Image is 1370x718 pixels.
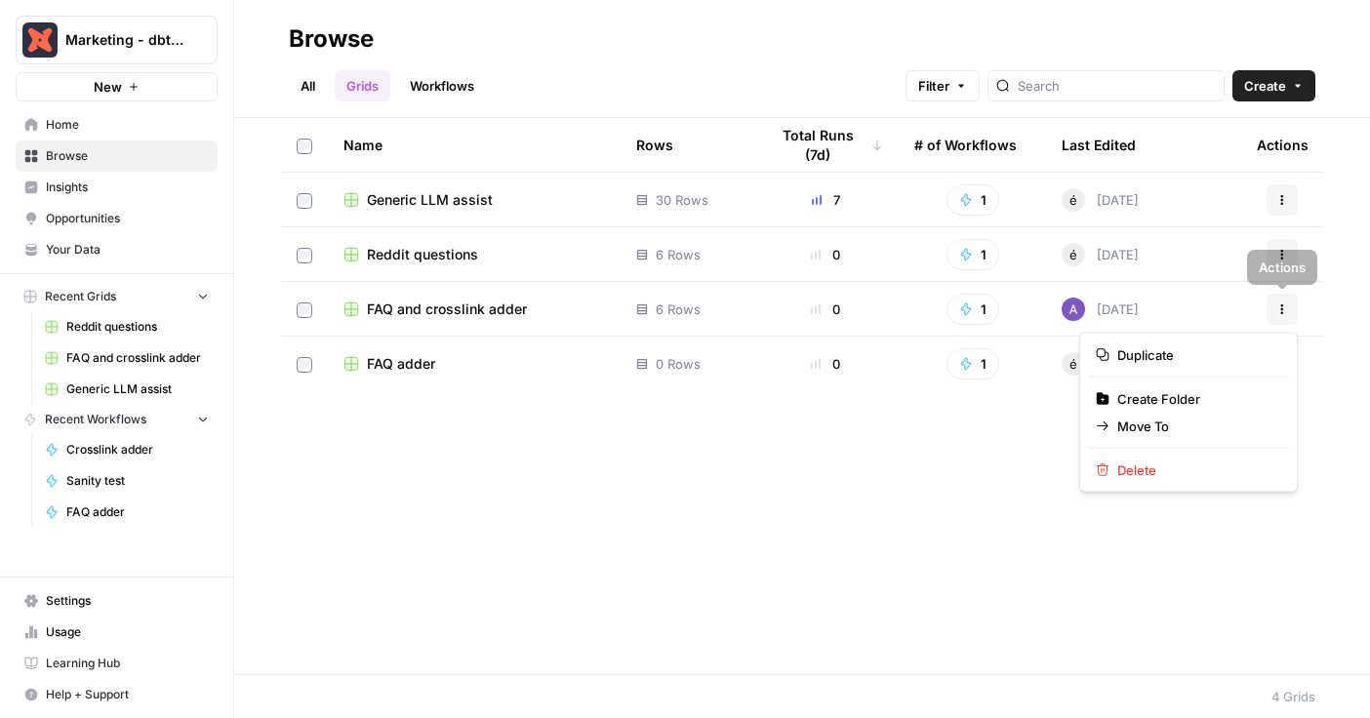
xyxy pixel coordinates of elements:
[656,299,701,319] span: 6 Rows
[16,203,218,234] a: Opportunities
[656,190,708,210] span: 30 Rows
[947,294,999,325] button: 1
[656,245,701,264] span: 6 Rows
[46,210,209,227] span: Opportunities
[16,16,218,64] button: Workspace: Marketing - dbt Labs
[343,354,605,374] a: FAQ adder
[768,245,883,264] div: 0
[66,503,209,521] span: FAQ adder
[1062,118,1136,172] div: Last Edited
[343,118,605,172] div: Name
[1257,118,1309,172] div: Actions
[335,70,390,101] a: Grids
[768,190,883,210] div: 7
[94,77,122,97] span: New
[1062,298,1085,321] img: ds5agqbb51quigwrniu38uwj0doi
[918,76,949,96] span: Filter
[16,140,218,172] a: Browse
[906,70,980,101] button: Filter
[16,617,218,648] a: Usage
[343,245,605,264] a: Reddit questions
[66,349,209,367] span: FAQ and crosslink adder
[16,282,218,311] button: Recent Grids
[768,299,883,319] div: 0
[768,354,883,374] div: 0
[66,441,209,459] span: Crosslink adder
[22,22,58,58] img: Marketing - dbt Labs Logo
[46,655,209,672] span: Learning Hub
[46,623,209,641] span: Usage
[46,147,209,165] span: Browse
[947,348,999,379] button: 1
[367,245,478,264] span: Reddit questions
[1117,389,1273,409] span: Create Folder
[46,592,209,610] span: Settings
[914,118,1017,172] div: # of Workflows
[36,374,218,405] a: Generic LLM assist
[768,118,883,172] div: Total Runs (7d)
[1069,245,1077,264] span: é
[46,179,209,196] span: Insights
[1069,354,1077,374] span: é
[367,299,527,319] span: FAQ and crosslink adder
[66,318,209,336] span: Reddit questions
[1244,76,1286,96] span: Create
[66,472,209,490] span: Sanity test
[45,288,116,305] span: Recent Grids
[65,30,183,50] span: Marketing - dbt Labs
[343,299,605,319] a: FAQ and crosslink adder
[343,190,605,210] a: Generic LLM assist
[398,70,486,101] a: Workflows
[16,234,218,265] a: Your Data
[36,497,218,528] a: FAQ adder
[16,72,218,101] button: New
[1018,76,1216,96] input: Search
[1232,70,1315,101] button: Create
[367,354,435,374] span: FAQ adder
[46,116,209,134] span: Home
[16,679,218,710] button: Help + Support
[1062,243,1139,266] div: [DATE]
[16,109,218,140] a: Home
[66,380,209,398] span: Generic LLM assist
[46,241,209,259] span: Your Data
[1117,460,1273,480] span: Delete
[16,405,218,434] button: Recent Workflows
[1069,190,1077,210] span: é
[947,239,999,270] button: 1
[16,585,218,617] a: Settings
[36,434,218,465] a: Crosslink adder
[16,172,218,203] a: Insights
[656,354,701,374] span: 0 Rows
[636,118,673,172] div: Rows
[36,342,218,374] a: FAQ and crosslink adder
[1062,298,1139,321] div: [DATE]
[289,70,327,101] a: All
[16,648,218,679] a: Learning Hub
[46,686,209,703] span: Help + Support
[36,311,218,342] a: Reddit questions
[36,465,218,497] a: Sanity test
[45,411,146,428] span: Recent Workflows
[1062,188,1139,212] div: [DATE]
[289,23,374,55] div: Browse
[1271,687,1315,706] div: 4 Grids
[947,184,999,216] button: 1
[1062,352,1139,376] div: [DATE]
[1117,417,1273,436] span: Move To
[367,190,493,210] span: Generic LLM assist
[1117,345,1273,365] span: Duplicate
